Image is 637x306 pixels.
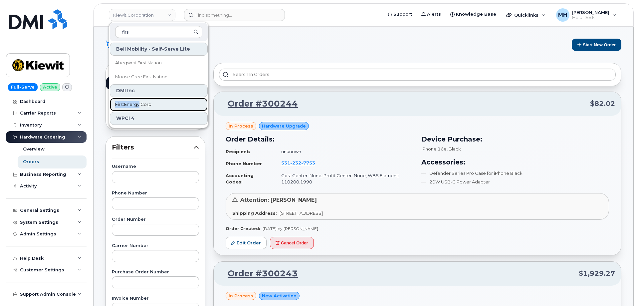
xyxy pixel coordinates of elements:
[106,77,205,90] a: Open Orders52
[110,56,208,70] a: Abegweit First Nation
[220,268,298,280] a: Order #300243
[115,101,151,108] span: FirstEnergy Corp
[280,210,323,216] span: [STREET_ADDRESS]
[301,160,315,165] span: 7753
[270,237,314,249] button: Cancel Order
[240,197,317,203] span: Attention: [PERSON_NAME]
[608,277,632,301] iframe: Messenger Launcher
[232,210,277,216] strong: Shipping Address:
[112,244,199,248] label: Carrier Number
[263,226,318,231] span: [DATE] by [PERSON_NAME]
[579,269,615,278] span: $1,929.27
[226,134,413,144] h3: Order Details:
[220,98,298,110] a: Order #300244
[226,237,267,249] a: Edit Order
[590,99,615,109] span: $82.02
[275,170,413,187] td: Cost Center: None, Profit Center: None, WBS Element: 110200.1990
[226,161,262,166] strong: Phone Number
[115,26,202,38] input: Search
[421,134,609,144] h3: Device Purchase:
[115,60,162,66] span: Abegweit First Nation
[229,293,253,299] span: in process
[447,146,461,152] span: , Black
[112,164,199,169] label: Username
[110,70,208,84] a: Moose Cree First Nation
[112,191,199,195] label: Phone Number
[106,90,205,103] a: Processed Orders52
[112,270,199,274] label: Purchase Order Number
[262,123,306,129] span: Hardware Upgrade
[226,173,254,184] strong: Accounting Codes:
[281,160,323,165] a: 5312327753
[112,296,199,301] label: Invoice Number
[226,149,250,154] strong: Recipient:
[112,217,199,222] label: Order Number
[290,160,301,165] span: 232
[112,143,194,152] span: Filters
[106,117,205,130] a: Cancelled Orders604
[110,98,208,111] a: FirstEnergy Corp
[115,74,167,80] span: Moose Cree First Nation
[229,123,253,129] span: in process
[421,170,609,176] li: Defender Series Pro Case for iPhone Black
[106,63,205,77] a: All Orders2497
[421,157,609,167] h3: Accessories:
[106,103,205,117] a: Closed Orders1789
[275,146,413,157] td: unknown
[110,84,208,97] div: DMI Inc
[226,226,260,231] strong: Order Created:
[110,112,208,125] div: WPCI 4
[572,39,621,51] button: Start New Order
[219,69,616,81] input: Search in orders
[421,146,447,152] span: iPhone 16e
[421,179,609,185] li: 20W USB-C Power Adapter
[110,43,208,56] div: Bell Mobility - Self-Serve Lite
[262,293,297,299] span: New Activation
[281,160,315,165] span: 531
